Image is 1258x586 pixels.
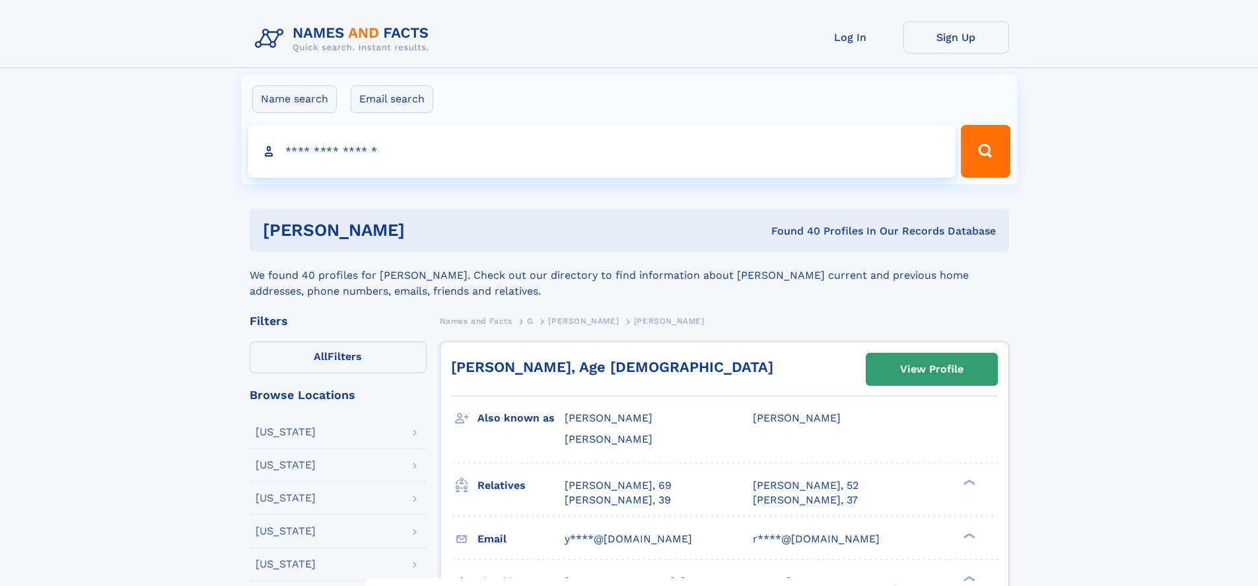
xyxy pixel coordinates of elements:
div: Found 40 Profiles In Our Records Database [588,224,996,238]
span: G [527,316,534,326]
span: [PERSON_NAME] [753,412,841,424]
label: Email search [351,85,433,113]
span: [PERSON_NAME] [548,316,619,326]
div: [US_STATE] [256,526,316,536]
span: [PERSON_NAME] [565,412,652,424]
div: View Profile [900,354,963,385]
h3: Relatives [477,474,565,497]
div: [US_STATE] [256,559,316,569]
div: [US_STATE] [256,460,316,470]
a: G [527,312,534,329]
div: Browse Locations [250,389,427,401]
label: Name search [252,85,337,113]
div: ❯ [960,531,976,540]
div: [US_STATE] [256,493,316,503]
a: [PERSON_NAME], 52 [753,478,858,493]
a: [PERSON_NAME], Age [DEMOGRAPHIC_DATA] [451,359,773,375]
div: Filters [250,315,427,327]
a: [PERSON_NAME], 69 [565,478,672,493]
a: [PERSON_NAME], 39 [565,493,671,507]
input: search input [248,125,956,178]
span: [PERSON_NAME] [634,316,705,326]
a: Names and Facts [440,312,512,329]
a: View Profile [866,353,997,385]
div: We found 40 profiles for [PERSON_NAME]. Check out our directory to find information about [PERSON... [250,252,1009,299]
span: [PERSON_NAME] [565,433,652,445]
button: Search Button [961,125,1010,178]
a: Sign Up [903,21,1009,54]
img: Logo Names and Facts [250,21,440,57]
a: Log In [798,21,903,54]
h3: Email [477,528,565,550]
h1: [PERSON_NAME] [263,222,588,238]
h3: Also known as [477,407,565,429]
div: ❯ [960,574,976,583]
a: [PERSON_NAME] [548,312,619,329]
label: Filters [250,342,427,373]
a: [PERSON_NAME], 37 [753,493,858,507]
div: [US_STATE] [256,427,316,437]
span: All [314,350,328,363]
div: ❯ [960,478,976,486]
